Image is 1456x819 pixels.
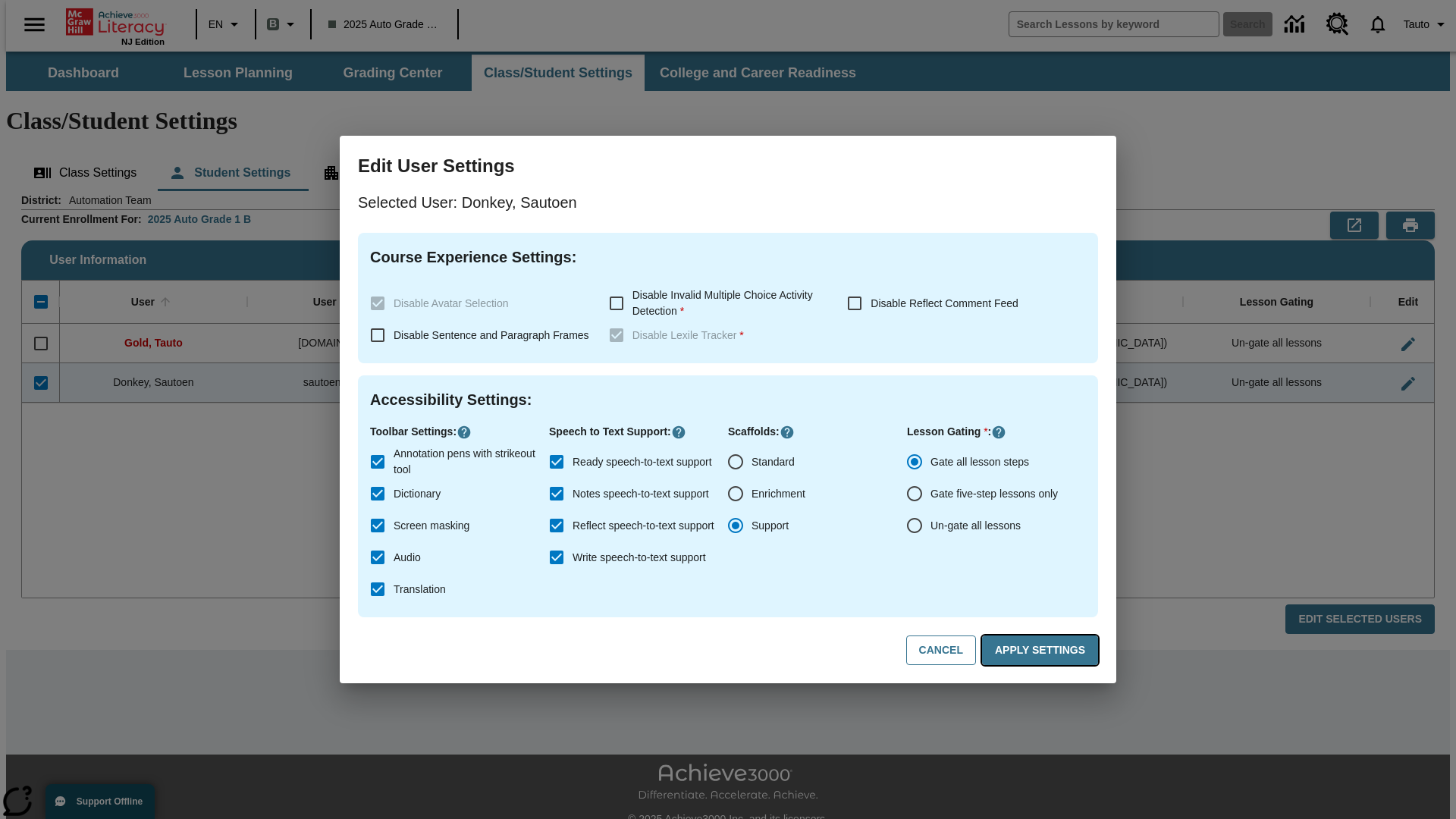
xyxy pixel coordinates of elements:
span: Annotation pens with strikeout tool [394,446,537,478]
p: Selected User: Donkey, Sautoen [358,190,1098,215]
span: Support [752,518,789,534]
button: Click here to know more about [457,425,472,440]
span: Audio [394,550,421,566]
button: Apply Settings [982,635,1098,665]
label: These settings are specific to individual classes. To see these settings or make changes, please ... [362,287,597,319]
span: Gate all lesson steps [930,454,1029,470]
p: Lesson Gating : [907,424,1086,440]
button: Click here to know more about [671,425,686,440]
p: Scaffolds : [728,424,907,440]
span: Un-gate all lessons [930,518,1021,534]
span: Reflect speech-to-text support [573,518,714,534]
span: Notes speech-to-text support [573,486,709,502]
span: Disable Reflect Comment Feed [871,297,1018,309]
span: Disable Sentence and Paragraph Frames [394,329,589,341]
button: Click here to know more about [991,425,1006,440]
span: Disable Avatar Selection [394,297,509,309]
button: Click here to know more about [780,425,795,440]
span: Disable Lexile Tracker [632,329,744,341]
span: Standard [752,454,795,470]
span: Screen masking [394,518,469,534]
p: Toolbar Settings : [370,424,549,440]
span: Ready speech-to-text support [573,454,712,470]
label: These settings are specific to individual classes. To see these settings or make changes, please ... [601,319,836,351]
span: Translation [394,582,446,598]
h3: Edit User Settings [358,154,1098,178]
span: Dictionary [394,486,441,502]
span: Enrichment [752,486,805,502]
p: Speech to Text Support : [549,424,728,440]
span: Disable Invalid Multiple Choice Activity Detection [632,289,813,317]
h4: Accessibility Settings : [370,388,1086,412]
button: Cancel [906,635,976,665]
span: Write speech-to-text support [573,550,706,566]
span: Gate five-step lessons only [930,486,1058,502]
h4: Course Experience Settings : [370,245,1086,269]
